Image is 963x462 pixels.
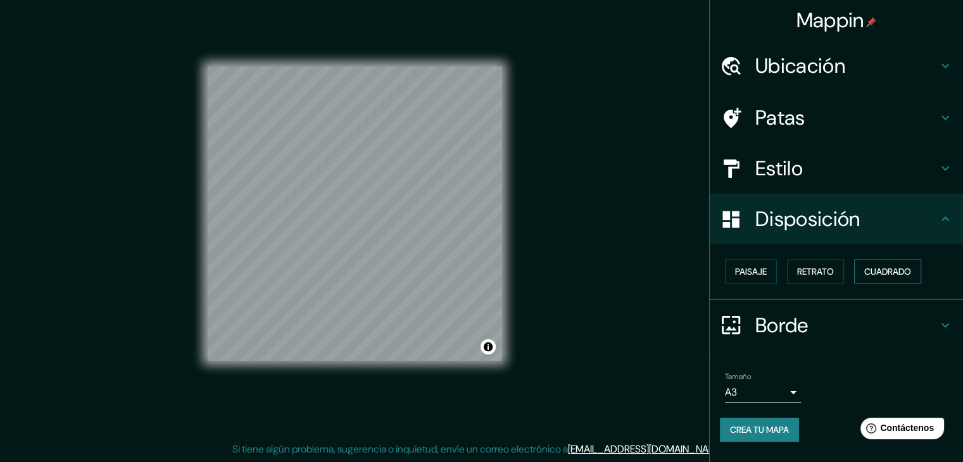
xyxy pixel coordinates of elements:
font: Tamaño [725,371,751,382]
div: Patas [710,92,963,143]
button: Crea tu mapa [720,418,799,442]
font: Cuadrado [864,266,911,277]
canvas: Mapa [208,66,502,361]
button: Paisaje [725,259,777,284]
font: A3 [725,385,737,399]
img: pin-icon.png [866,17,876,27]
font: Mappin [796,7,864,34]
font: Crea tu mapa [730,424,789,435]
a: [EMAIL_ADDRESS][DOMAIN_NAME] [568,442,724,456]
button: Activar o desactivar atribución [481,339,496,354]
font: Retrato [797,266,834,277]
font: Patas [755,104,805,131]
div: Estilo [710,143,963,194]
button: Retrato [787,259,844,284]
font: Ubicación [755,53,845,79]
font: Estilo [755,155,803,182]
div: Ubicación [710,41,963,91]
font: Borde [755,312,809,339]
font: Disposición [755,206,860,232]
div: A3 [725,382,801,403]
iframe: Lanzador de widgets de ayuda [850,413,949,448]
font: Paisaje [735,266,767,277]
div: Disposición [710,194,963,244]
button: Cuadrado [854,259,921,284]
font: Si tiene algún problema, sugerencia o inquietud, envíe un correo electrónico a [232,442,568,456]
div: Borde [710,300,963,351]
